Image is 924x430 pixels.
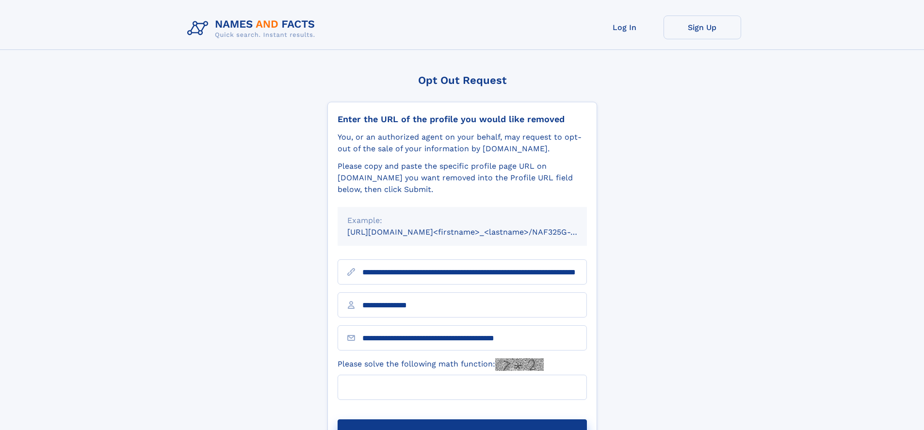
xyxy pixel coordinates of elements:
[664,16,741,39] a: Sign Up
[338,358,544,371] label: Please solve the following math function:
[338,160,587,195] div: Please copy and paste the specific profile page URL on [DOMAIN_NAME] you want removed into the Pr...
[327,74,597,86] div: Opt Out Request
[183,16,323,42] img: Logo Names and Facts
[586,16,664,39] a: Log In
[338,131,587,155] div: You, or an authorized agent on your behalf, may request to opt-out of the sale of your informatio...
[338,114,587,125] div: Enter the URL of the profile you would like removed
[347,215,577,226] div: Example:
[347,227,605,237] small: [URL][DOMAIN_NAME]<firstname>_<lastname>/NAF325G-xxxxxxxx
